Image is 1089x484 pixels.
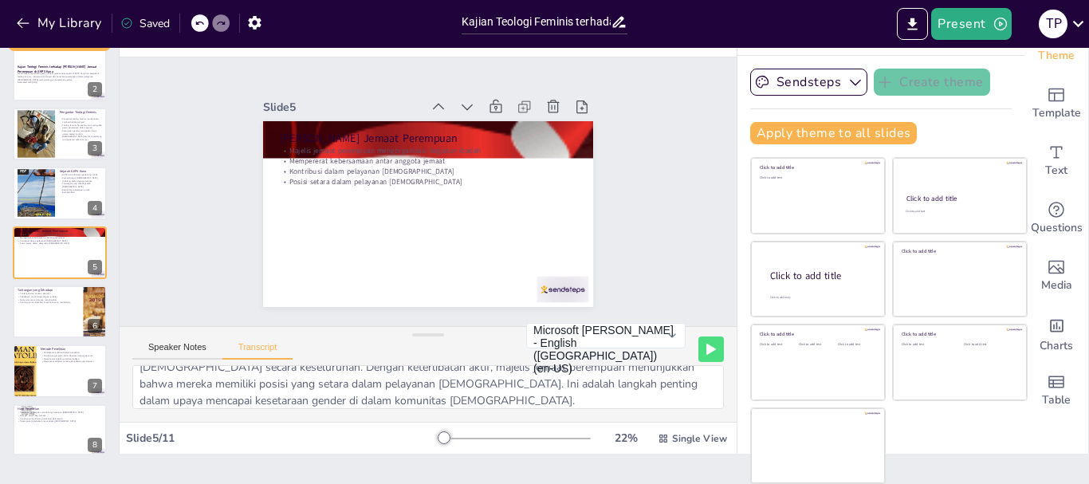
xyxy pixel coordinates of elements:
div: Click to add title [902,248,1016,254]
div: Get real-time input from your audience [1024,190,1088,247]
p: Kebebasan untuk berpartisipasi terbatas [18,295,79,298]
p: Posisi setara dalam pelayanan [DEMOGRAPHIC_DATA] [280,176,577,187]
textarea: Dalam slide ini, kita akan membahas peran majelis jemaat perempuan di GKPS Kana. Majelis jemaat p... [132,365,724,409]
div: Add charts and graphs [1024,305,1088,362]
div: 5 [13,226,107,279]
span: Theme [1038,47,1075,65]
p: Teknik pengumpulan data: observasi dan wawancara [41,355,102,358]
div: Add text boxes [1024,132,1088,190]
div: Add ready made slides [1024,75,1088,132]
button: Microsoft [PERSON_NAME] - English ([GEOGRAPHIC_DATA]) (en-US) [526,323,686,348]
p: Perempuan membentuk masa depan [DEMOGRAPHIC_DATA] [18,419,102,423]
p: Hasil Penelitian [18,407,102,411]
button: Transcript [222,342,293,360]
div: 22 % [607,431,645,446]
span: Template [1032,104,1081,122]
span: Charts [1040,337,1073,355]
p: Kontribusi dalam pelayanan [DEMOGRAPHIC_DATA] [280,166,577,176]
div: Slide 5 [263,100,421,115]
p: Teologi feminis berusaha untuk mengubah posisi perempuan dalam agama [60,124,102,129]
button: Play [698,336,724,362]
p: Partisipasi perempuan mendukung kemajuan [DEMOGRAPHIC_DATA] [18,411,102,414]
span: Single View [672,432,727,445]
p: Mempererat kebersamaan antar anggota jemaat [280,156,577,167]
p: Memahami konteks sosial dan budaya [41,357,102,360]
p: Mempererat kebersamaan antar anggota jemaat [18,236,102,239]
input: Insert title [462,10,611,33]
div: Click to add text [760,343,796,347]
strong: Kajian Teologi Feminis terhadap [PERSON_NAME] Jemaat Perempuan di GKPS Kana [18,65,97,73]
div: 4 [13,167,107,219]
button: Apply theme to all slides [750,122,917,144]
p: Majelis jemaat perempuan mengorganisasi kegiatan ibadah [280,146,577,156]
p: GKPS Kana didirikan pada tahun 2005 [60,174,102,177]
button: Present [931,8,1011,40]
button: Speaker Notes [132,342,222,360]
p: Posisi setara dalam pelayanan [DEMOGRAPHIC_DATA] [18,242,102,245]
p: [DEMOGRAPHIC_DATA] feminis mendorong reinterpretasi teks-teks suci [60,135,102,140]
div: 7 [13,344,107,397]
div: 6 [13,285,107,338]
div: 3 [13,108,107,160]
p: [PERSON_NAME] Jemaat Perempuan [280,131,577,146]
div: Click to add text [906,210,1012,214]
div: Click to add title [906,194,1012,203]
p: Wawasan mendalam tentang pengalaman perempuan [41,360,102,364]
p: Tantangan yang dihadapi oleh [DEMOGRAPHIC_DATA] [60,183,102,188]
p: Dampak positif bagi jemaat [18,414,102,417]
p: Norma-norma sosial yang menghambat [18,298,79,301]
div: Click to add title [770,269,872,282]
p: Sejarah GKPS Kana [60,169,102,174]
div: T P [1039,10,1067,38]
span: Questions [1031,219,1083,237]
button: Sendsteps [750,69,867,96]
div: Click to add text [799,343,835,347]
div: Click to add text [902,343,952,347]
button: Create theme [874,69,990,96]
div: Saved [120,16,170,31]
div: 6 [88,319,102,333]
div: 3 [88,141,102,155]
div: Click to add title [760,331,874,337]
div: Slide 5 / 11 [126,431,438,446]
p: Tantangan dari struktur patriarki [18,293,79,296]
div: Click to add text [964,343,1014,347]
div: Click to add text [760,176,874,180]
div: 5 [88,260,102,274]
p: Pendekatan kualitatif dalam penelitian [41,352,102,355]
div: 8 [88,438,102,452]
span: Media [1041,277,1072,294]
p: Pentingnya mendorong partisipasi perempuan [18,417,102,420]
p: Pentingnya menciptakan lingkungan yang mendukung [18,301,79,305]
p: Ruang bagi perempuan untuk berkontribusi [60,188,102,194]
p: Perkembangan [DEMOGRAPHIC_DATA] didorong oleh semangat jemaat [60,177,102,183]
p: Metode Penelitian [41,348,102,352]
p: Tantangan yang Dihadapi [18,288,79,293]
button: Export to PowerPoint [897,8,928,40]
button: T P [1039,8,1067,40]
div: 8 [13,404,107,457]
p: Kesetaraan gender merupakan fokus utama teologi feminis [60,129,102,135]
div: Add images, graphics, shapes or video [1024,247,1088,305]
div: Click to add text [838,343,874,347]
p: Pengantar teologi feminis menekankan kritik terhadap patriarki [60,117,102,123]
div: 2 [88,82,102,96]
p: Presentasi ini membahas peran majelis jemaat perempuan di GKPS Kana dari perspektif teologi femin... [18,72,102,81]
div: Click to add title [902,331,1016,337]
div: Click to add title [760,164,874,171]
p: Kontribusi dalam pelayanan [DEMOGRAPHIC_DATA] [18,239,102,242]
div: Add a table [1024,362,1088,419]
p: [PERSON_NAME] Jemaat Perempuan [18,229,102,234]
button: My Library [12,10,108,36]
span: Text [1045,162,1067,179]
div: 2 [13,48,107,100]
div: 7 [88,379,102,393]
p: Majelis jemaat perempuan mengorganisasi kegiatan ibadah [18,233,102,236]
div: Click to add body [770,295,871,299]
p: Generated with [URL] [18,81,102,84]
p: Pengantar Teologi Feminis [60,110,102,115]
div: 4 [88,201,102,215]
span: Table [1042,392,1071,409]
